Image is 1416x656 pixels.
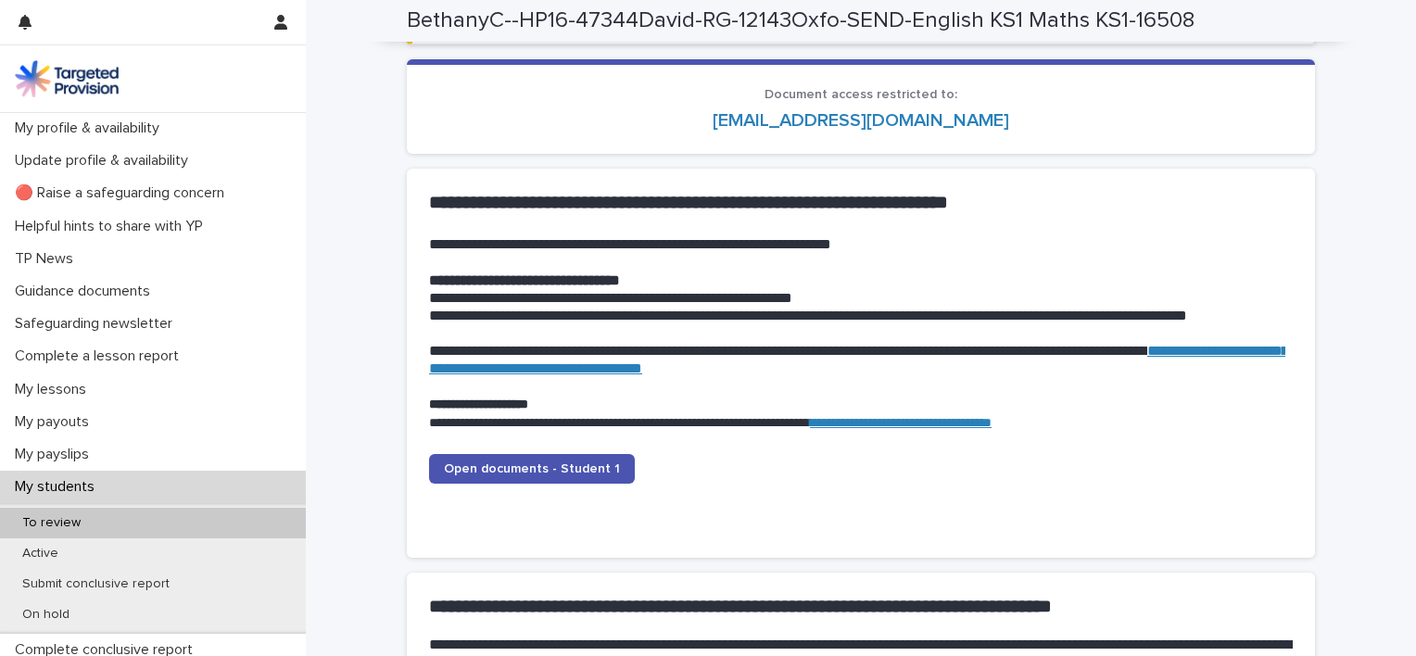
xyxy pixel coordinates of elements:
[7,250,88,268] p: TP News
[407,7,1195,34] h2: BethanyC--HP16-47344David-RG-12143Oxfo-SEND-English KS1 Maths KS1-16508
[713,111,1009,130] a: [EMAIL_ADDRESS][DOMAIN_NAME]
[7,546,73,561] p: Active
[7,446,104,463] p: My payslips
[444,462,620,475] span: Open documents - Student 1
[7,381,101,398] p: My lessons
[765,88,957,101] span: Document access restricted to:
[7,218,218,235] p: Helpful hints to share with YP
[15,60,119,97] img: M5nRWzHhSzIhMunXDL62
[7,413,104,431] p: My payouts
[7,283,165,300] p: Guidance documents
[7,120,174,137] p: My profile & availability
[7,347,194,365] p: Complete a lesson report
[7,478,109,496] p: My students
[7,576,184,592] p: Submit conclusive report
[7,607,84,623] p: On hold
[7,152,203,170] p: Update profile & availability
[7,315,187,333] p: Safeguarding newsletter
[7,184,239,202] p: 🔴 Raise a safeguarding concern
[429,454,635,484] a: Open documents - Student 1
[7,515,95,531] p: To review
